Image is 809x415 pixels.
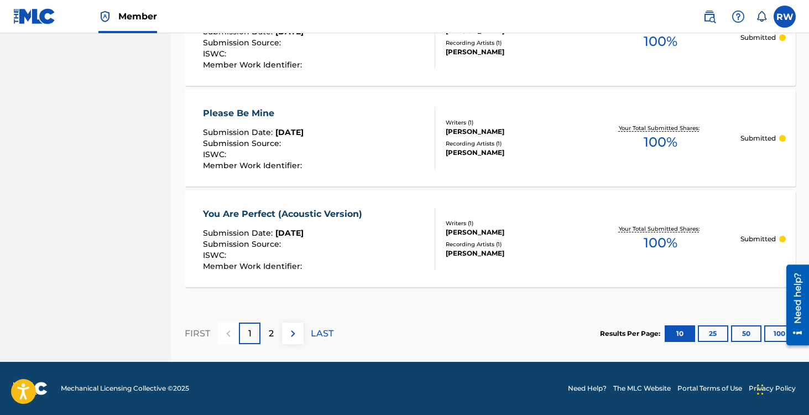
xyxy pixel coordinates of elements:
[275,127,304,137] span: [DATE]
[203,228,275,238] span: Submission Date :
[732,10,745,23] img: help
[774,6,796,28] div: User Menu
[185,327,210,340] p: FIRST
[698,325,728,342] button: 25
[727,6,749,28] div: Help
[248,327,252,340] p: 1
[98,10,112,23] img: Top Rightsholder
[446,39,580,47] div: Recording Artists ( 1 )
[644,233,677,253] span: 100 %
[757,373,764,406] div: Drag
[446,219,580,227] div: Writers ( 1 )
[275,27,304,37] span: [DATE]
[698,6,721,28] a: Public Search
[446,227,580,237] div: [PERSON_NAME]
[446,127,580,137] div: [PERSON_NAME]
[665,325,695,342] button: 10
[275,228,304,238] span: [DATE]
[446,139,580,148] div: Recording Artists ( 1 )
[203,239,284,249] span: Submission Source :
[203,160,305,170] span: Member Work Identifier :
[203,49,229,59] span: ISWC :
[203,27,275,37] span: Submission Date :
[13,382,48,395] img: logo
[644,132,677,152] span: 100 %
[740,33,776,43] p: Submitted
[203,207,368,221] div: You Are Perfect (Acoustic Version)
[286,327,300,340] img: right
[778,261,809,350] iframe: Resource Center
[203,138,284,148] span: Submission Source :
[619,124,702,132] p: Your Total Submitted Shares:
[754,362,809,415] iframe: Chat Widget
[203,149,229,159] span: ISWC :
[61,383,189,393] span: Mechanical Licensing Collective © 2025
[203,127,275,137] span: Submission Date :
[203,261,305,271] span: Member Work Identifier :
[749,383,796,393] a: Privacy Policy
[185,90,796,186] a: Please Be MineSubmission Date:[DATE]Submission Source:ISWC:Member Work Identifier:Writers (1)[PER...
[613,383,671,393] a: The MLC Website
[203,107,305,120] div: Please Be Mine
[731,325,761,342] button: 50
[446,248,580,258] div: [PERSON_NAME]
[568,383,607,393] a: Need Help?
[203,60,305,70] span: Member Work Identifier :
[269,327,274,340] p: 2
[185,190,796,287] a: You Are Perfect (Acoustic Version)Submission Date:[DATE]Submission Source:ISWC:Member Work Identi...
[203,38,284,48] span: Submission Source :
[446,240,580,248] div: Recording Artists ( 1 )
[446,118,580,127] div: Writers ( 1 )
[764,325,795,342] button: 100
[311,327,333,340] p: LAST
[740,234,776,244] p: Submitted
[446,47,580,57] div: [PERSON_NAME]
[118,10,157,23] span: Member
[677,383,742,393] a: Portal Terms of Use
[756,11,767,22] div: Notifications
[203,250,229,260] span: ISWC :
[703,10,716,23] img: search
[644,32,677,51] span: 100 %
[619,225,702,233] p: Your Total Submitted Shares:
[446,148,580,158] div: [PERSON_NAME]
[13,8,56,24] img: MLC Logo
[740,133,776,143] p: Submitted
[600,329,663,339] p: Results Per Page:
